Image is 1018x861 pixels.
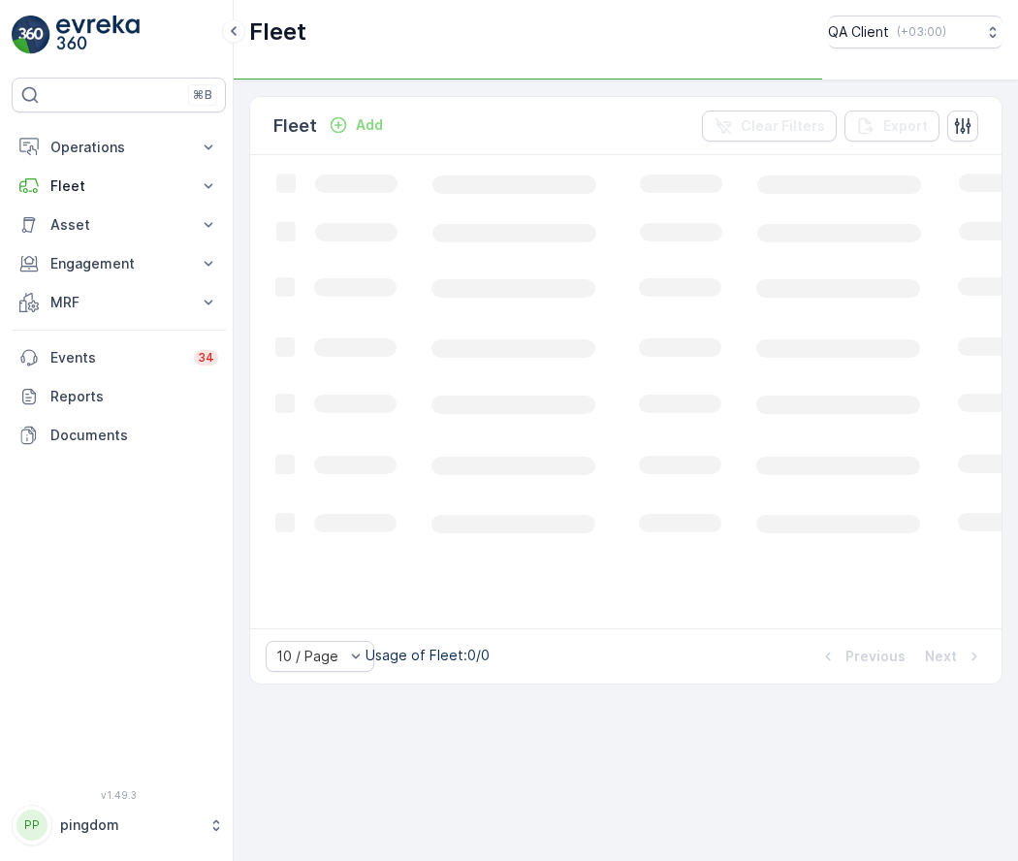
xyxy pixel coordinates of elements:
[50,293,187,312] p: MRF
[925,647,957,666] p: Next
[844,111,939,142] button: Export
[12,338,226,377] a: Events34
[50,215,187,235] p: Asset
[12,377,226,416] a: Reports
[828,16,1002,48] button: QA Client(+03:00)
[249,16,306,48] p: Fleet
[366,646,490,665] p: Usage of Fleet : 0/0
[12,805,226,845] button: PPpingdom
[845,647,906,666] p: Previous
[702,111,837,142] button: Clear Filters
[12,167,226,206] button: Fleet
[50,387,218,406] p: Reports
[12,416,226,455] a: Documents
[56,16,140,54] img: logo_light-DOdMpM7g.png
[50,176,187,196] p: Fleet
[198,350,214,366] p: 34
[16,810,48,841] div: PP
[321,113,391,137] button: Add
[741,116,825,136] p: Clear Filters
[50,348,182,367] p: Events
[12,128,226,167] button: Operations
[356,115,383,135] p: Add
[828,22,889,42] p: QA Client
[12,283,226,322] button: MRF
[12,789,226,801] span: v 1.49.3
[60,815,199,835] p: pingdom
[12,16,50,54] img: logo
[883,116,928,136] p: Export
[12,206,226,244] button: Asset
[193,87,212,103] p: ⌘B
[12,244,226,283] button: Engagement
[273,112,317,140] p: Fleet
[923,645,986,668] button: Next
[50,254,187,273] p: Engagement
[50,138,187,157] p: Operations
[816,645,907,668] button: Previous
[50,426,218,445] p: Documents
[897,24,946,40] p: ( +03:00 )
